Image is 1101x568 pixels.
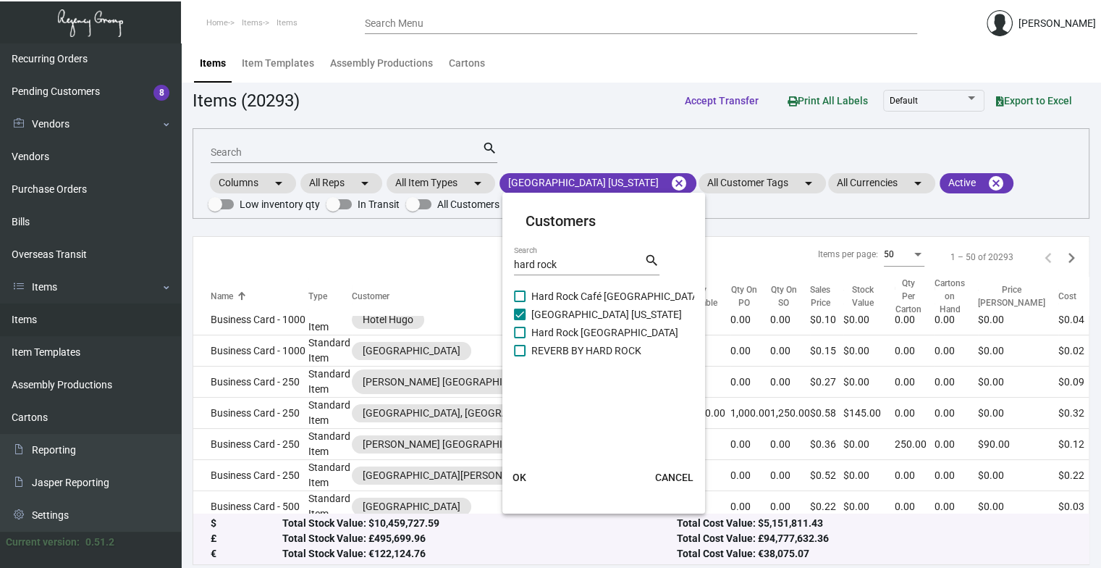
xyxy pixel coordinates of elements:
[531,288,701,305] span: Hard Rock Café [GEOGRAPHIC_DATA]
[6,535,80,550] div: Current version:
[644,464,705,490] button: CANCEL
[512,472,526,483] span: OK
[526,210,682,232] mat-card-title: Customers
[531,342,641,359] span: REVERB BY HARD ROCK
[497,464,543,490] button: OK
[655,472,693,483] span: CANCEL
[85,535,114,550] div: 0.51.2
[531,306,682,323] span: [GEOGRAPHIC_DATA] [US_STATE]
[644,252,659,270] mat-icon: search
[531,324,678,341] span: Hard Rock [GEOGRAPHIC_DATA]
